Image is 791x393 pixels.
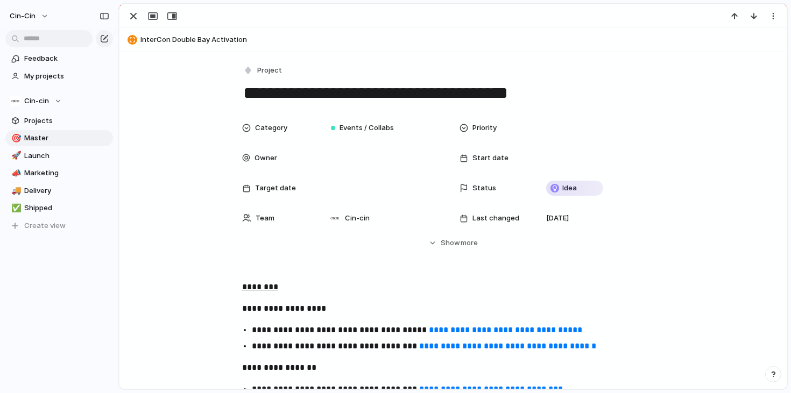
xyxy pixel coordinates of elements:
[140,34,782,45] span: InterCon Double Bay Activation
[10,168,20,178] button: 📣
[5,8,54,25] button: cin-cin
[242,233,664,253] button: Showmore
[10,151,20,161] button: 🚀
[472,213,519,224] span: Last changed
[255,123,287,133] span: Category
[461,238,478,248] span: more
[5,183,113,199] a: 🚚Delivery
[256,213,274,224] span: Team
[5,218,113,234] button: Create view
[24,185,109,196] span: Delivery
[340,123,394,133] span: Events / Collabs
[24,203,109,213] span: Shipped
[546,213,569,224] span: [DATE]
[5,68,113,84] a: My projects
[5,165,113,181] a: 📣Marketing
[5,148,113,164] a: 🚀Launch
[11,167,19,180] div: 📣
[24,151,109,161] span: Launch
[5,130,113,146] a: 🎯Master
[5,93,113,109] button: Cin-cin
[24,220,66,231] span: Create view
[255,153,277,163] span: Owner
[11,202,19,215] div: ✅
[24,71,109,82] span: My projects
[10,11,36,22] span: cin-cin
[10,203,20,213] button: ✅
[24,116,109,126] span: Projects
[241,63,285,78] button: Project
[24,96,49,106] span: Cin-cin
[24,168,109,178] span: Marketing
[345,213,370,224] span: Cin-cin
[472,183,496,194] span: Status
[11,184,19,197] div: 🚚
[472,153,508,163] span: Start date
[24,133,109,144] span: Master
[10,133,20,144] button: 🎯
[124,31,782,48] button: InterCon Double Bay Activation
[5,200,113,216] a: ✅Shipped
[441,238,460,248] span: Show
[24,53,109,64] span: Feedback
[472,123,497,133] span: Priority
[562,183,577,194] span: Idea
[11,149,19,162] div: 🚀
[10,185,20,196] button: 🚚
[5,113,113,129] a: Projects
[11,132,19,145] div: 🎯
[5,51,113,67] a: Feedback
[255,183,296,194] span: Target date
[257,65,282,76] span: Project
